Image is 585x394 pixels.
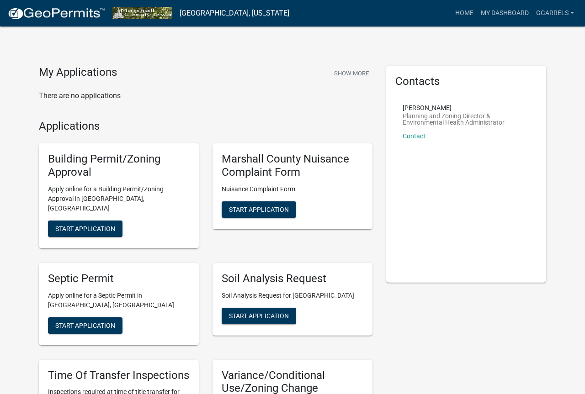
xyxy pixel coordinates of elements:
[222,291,363,300] p: Soil Analysis Request for [GEOGRAPHIC_DATA]
[55,321,115,329] span: Start Application
[330,66,372,81] button: Show More
[403,113,530,126] p: Planning and Zoning Director & Environmental Health Administrator
[477,5,532,22] a: My Dashboard
[452,5,477,22] a: Home
[180,5,289,21] a: [GEOGRAPHIC_DATA], [US_STATE]
[39,120,372,133] h4: Applications
[222,308,296,324] button: Start Application
[229,312,289,319] span: Start Application
[48,184,190,213] p: Apply online for a Building Permit/Zoning Approval in [GEOGRAPHIC_DATA], [GEOGRAPHIC_DATA]
[48,152,190,179] h5: Building Permit/Zoning Approval
[48,369,190,382] h5: Time Of Transfer Inspections
[403,132,425,140] a: Contact
[395,75,537,88] h5: Contacts
[403,105,530,111] p: [PERSON_NAME]
[229,205,289,213] span: Start Application
[48,221,122,237] button: Start Application
[48,317,122,334] button: Start Application
[48,291,190,310] p: Apply online for a Septic Permit in [GEOGRAPHIC_DATA], [GEOGRAPHIC_DATA]
[222,152,363,179] h5: Marshall County Nuisance Complaint Form
[55,225,115,232] span: Start Application
[39,66,117,79] h4: My Applications
[532,5,578,22] a: ggarrels
[222,272,363,285] h5: Soil Analysis Request
[222,201,296,218] button: Start Application
[112,7,172,19] img: Marshall County, Iowa
[48,272,190,285] h5: Septic Permit
[222,184,363,194] p: Nuisance Complaint Form
[39,90,372,101] p: There are no applications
